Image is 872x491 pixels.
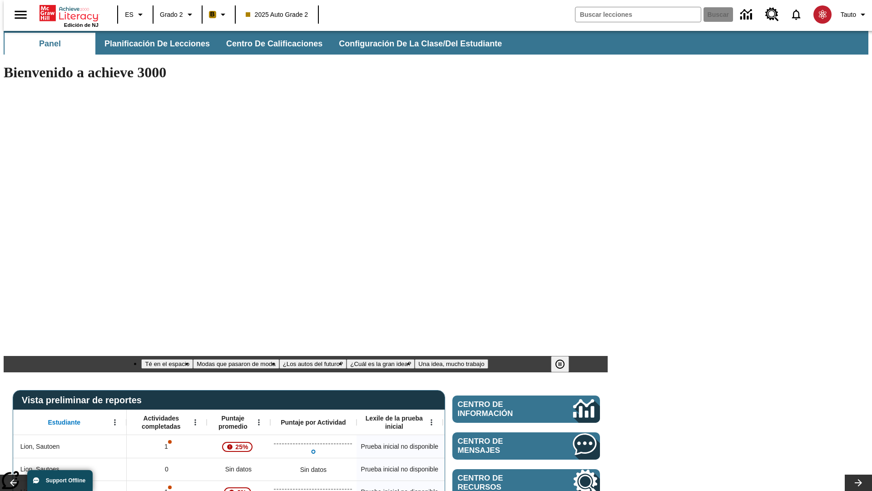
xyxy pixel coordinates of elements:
span: 25% [232,439,252,455]
a: Notificaciones [784,3,808,26]
span: Prueba inicial no disponible, Lion, Sautoen [361,442,438,451]
span: Tauto [841,10,856,20]
button: Diapositiva 5 Una idea, mucho trabajo [415,359,488,369]
div: Sin datos, Lion, Sautoen [443,435,529,458]
button: Lenguaje: ES, Selecciona un idioma [121,6,150,23]
span: Configuración de la clase/del estudiante [339,39,502,49]
button: Carrusel de lecciones, seguir [845,475,872,491]
span: Lion, Sautoen [20,442,59,451]
div: 0, Lion, Sautoes [127,458,207,481]
span: Estudiante [48,418,81,426]
div: Pausar [551,356,578,372]
h1: Bienvenido a achieve 3000 [4,64,608,81]
div: Sin datos, Lion, Sautoes [207,458,270,481]
button: Abrir menú [188,416,202,429]
div: Sin datos, Lion, Sautoes [443,458,529,481]
button: Escoja un nuevo avatar [808,3,837,26]
span: Grado 2 [160,10,183,20]
button: Abrir menú [252,416,266,429]
button: Abrir menú [108,416,122,429]
span: 0 [165,465,168,474]
button: Support Offline [27,470,93,491]
button: Pausar [551,356,569,372]
a: Centro de mensajes [452,432,600,460]
button: Diapositiva 2 Modas que pasaron de moda [193,359,279,369]
button: Centro de calificaciones [219,33,330,55]
span: B [210,9,215,20]
button: Panel [5,33,95,55]
span: Support Offline [46,477,85,484]
span: Prueba inicial no disponible, Lion, Sautoes [361,465,438,474]
span: Actividades completadas [131,414,191,431]
button: Planificación de lecciones [97,33,217,55]
span: Puntaje por Actividad [281,418,346,426]
button: Abrir el menú lateral [7,1,34,28]
span: Centro de información [458,400,543,418]
span: Planificación de lecciones [104,39,210,49]
div: Sin datos, Lion, Sautoes [296,461,331,479]
span: Lexile de la prueba inicial [361,414,427,431]
span: Panel [39,39,61,49]
a: Centro de información [452,396,600,423]
span: ES [125,10,134,20]
button: Diapositiva 1 Té en el espacio [141,359,193,369]
button: Configuración de la clase/del estudiante [332,33,509,55]
span: Puntaje promedio [211,414,255,431]
span: Vista preliminar de reportes [22,395,146,406]
a: Portada [40,4,99,22]
div: Subbarra de navegación [4,31,868,55]
button: Perfil/Configuración [837,6,872,23]
span: 2025 Auto Grade 2 [246,10,308,20]
span: Centro de calificaciones [226,39,322,49]
img: avatar image [813,5,832,24]
span: Sin datos [221,460,256,479]
a: Centro de información [735,2,760,27]
div: Subbarra de navegación [4,33,510,55]
button: Grado: Grado 2, Elige un grado [156,6,199,23]
a: Centro de recursos, Se abrirá en una pestaña nueva. [760,2,784,27]
div: Portada [40,3,99,28]
button: Boost El color de la clase es anaranjado claro. Cambiar el color de la clase. [205,6,232,23]
button: Diapositiva 3 ¿Los autos del futuro? [279,359,347,369]
div: , 25%, ¡Atención! La puntuación media de 25% correspondiente al primer intento de este estudiante... [207,435,270,458]
button: Diapositiva 4 ¿Cuál es la gran idea? [347,359,415,369]
button: Abrir menú [425,416,438,429]
div: 1, Es posible que sea inválido el puntaje de una o más actividades., Lion, Sautoen [127,435,207,458]
span: Edición de NJ [64,22,99,28]
span: Centro de mensajes [458,437,546,455]
span: Lion, Sautoes [20,465,59,474]
p: 1 [163,442,170,451]
input: Buscar campo [575,7,701,22]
